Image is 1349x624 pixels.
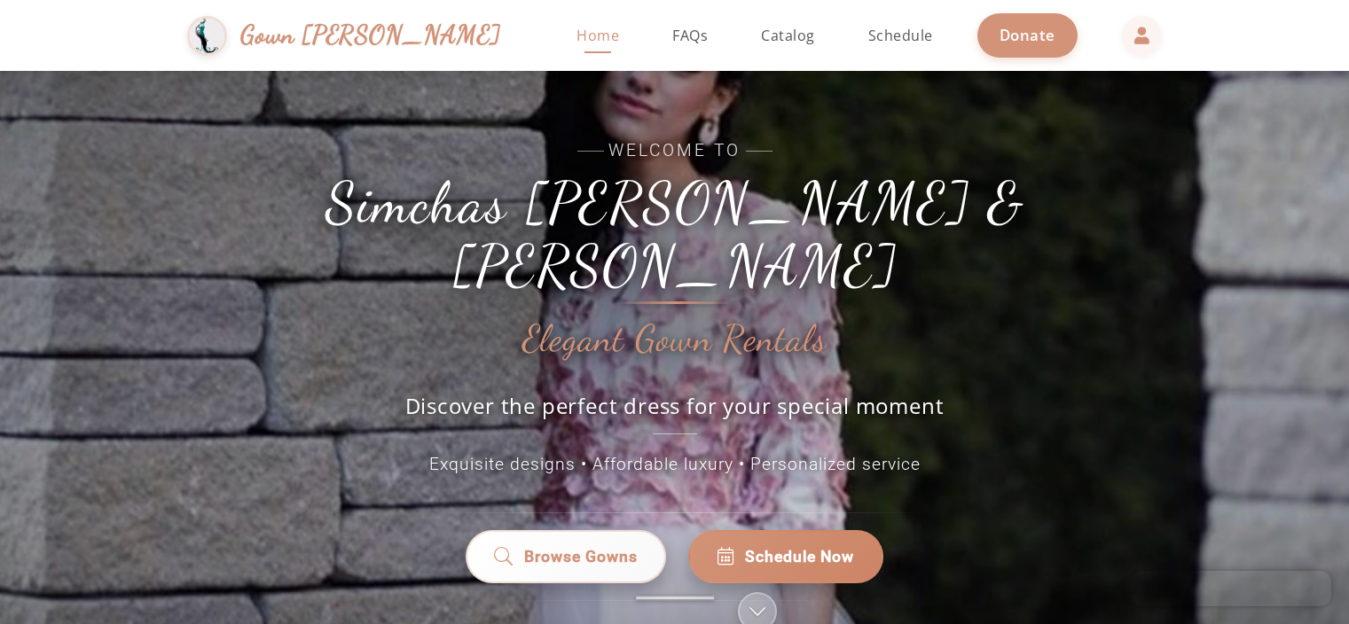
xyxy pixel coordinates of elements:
span: Welcome to [276,138,1074,164]
span: FAQs [672,26,708,45]
h2: Elegant Gown Rentals [522,319,827,360]
a: Donate [977,13,1078,57]
span: Donate [1000,25,1055,45]
span: Browse Gowns [524,545,638,568]
h1: Simchas [PERSON_NAME] & [PERSON_NAME] [276,172,1074,297]
span: Schedule Now [745,545,854,568]
a: Gown [PERSON_NAME] [187,12,518,60]
span: Gown [PERSON_NAME] [240,16,500,54]
iframe: Chatra live chat [1131,571,1331,606]
p: Exquisite designs • Affordable luxury • Personalized service [276,452,1074,478]
span: Schedule [868,26,933,45]
span: Home [576,26,619,45]
p: Discover the perfect dress for your special moment [387,391,963,434]
span: Catalog [761,26,815,45]
img: Gown Gmach Logo [187,16,227,56]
